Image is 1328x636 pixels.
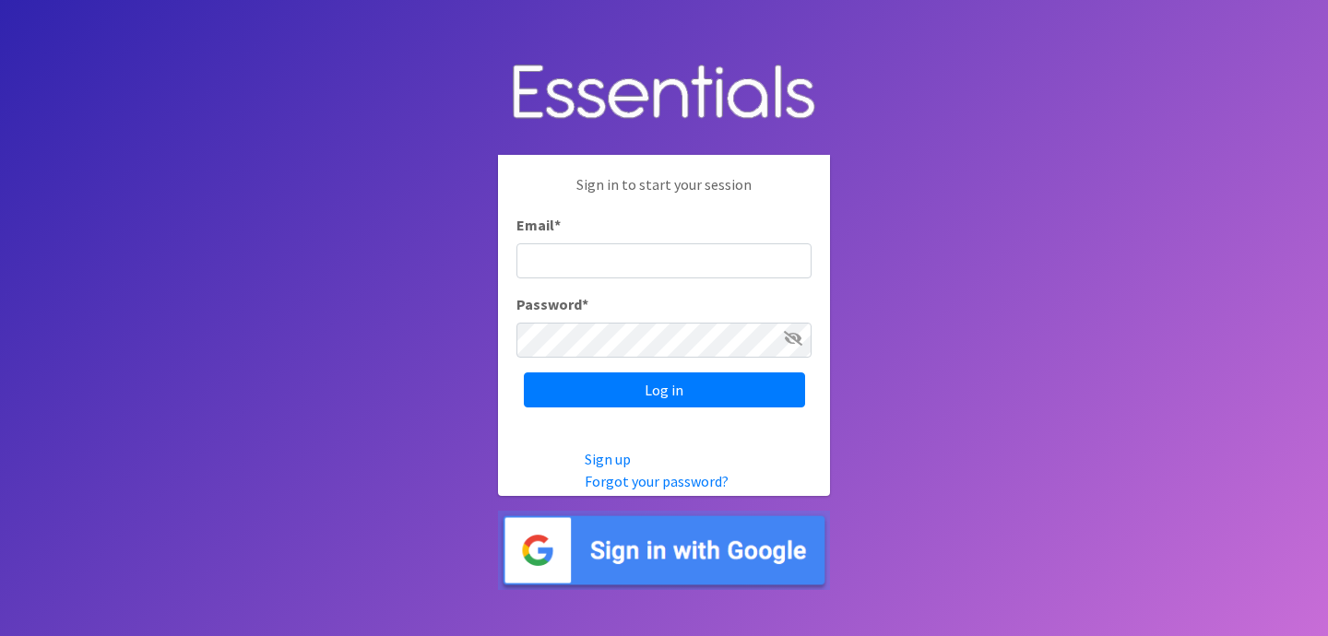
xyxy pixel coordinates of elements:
[585,472,729,490] a: Forgot your password?
[585,450,631,468] a: Sign up
[516,293,588,315] label: Password
[554,216,561,234] abbr: required
[498,511,830,591] img: Sign in with Google
[498,46,830,141] img: Human Essentials
[516,214,561,236] label: Email
[582,295,588,313] abbr: required
[516,173,812,214] p: Sign in to start your session
[524,372,805,407] input: Log in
